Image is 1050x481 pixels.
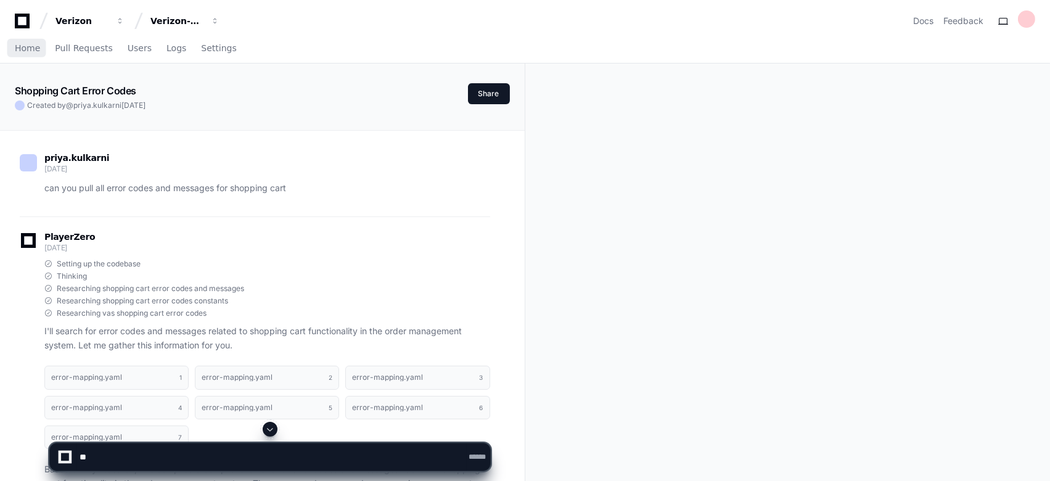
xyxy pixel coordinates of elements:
span: Thinking [57,271,87,281]
h1: error-mapping.yaml [352,374,423,381]
span: priya.kulkarni [44,153,109,163]
app-text-character-animate: Shopping Cart Error Codes [15,84,136,97]
span: Researching shopping cart error codes constants [57,296,228,306]
span: Settings [201,44,236,52]
span: [DATE] [44,164,67,173]
a: Users [128,35,152,63]
a: Logs [166,35,186,63]
span: 3 [480,372,483,382]
p: I'll search for error codes and messages related to shopping cart functionality in the order mana... [44,324,490,353]
button: Share [468,83,510,104]
button: Verizon-Clarify-Order-Management [146,10,224,32]
span: Researching shopping cart error codes and messages [57,284,244,294]
span: 1 [179,372,182,382]
button: error-mapping.yaml1 [44,366,189,389]
button: Feedback [943,15,983,27]
a: Pull Requests [55,35,112,63]
button: error-mapping.yaml5 [195,396,339,419]
button: error-mapping.yaml6 [345,396,490,419]
span: Pull Requests [55,44,112,52]
span: [DATE] [121,101,146,110]
span: Researching vas shopping cart error codes [57,308,207,318]
h1: error-mapping.yaml [51,374,122,381]
button: error-mapping.yaml4 [44,396,189,419]
button: error-mapping.yaml3 [345,366,490,389]
span: 5 [329,403,332,413]
span: Logs [166,44,186,52]
span: 2 [329,372,332,382]
h1: error-mapping.yaml [202,404,273,411]
p: can you pull all error codes and messages for shopping cart [44,181,490,195]
a: Docs [913,15,933,27]
span: Created by [27,101,146,110]
span: PlayerZero [44,233,95,240]
span: Home [15,44,40,52]
span: @ [66,101,73,110]
div: Verizon [55,15,109,27]
h1: error-mapping.yaml [352,404,423,411]
a: Home [15,35,40,63]
div: Verizon-Clarify-Order-Management [150,15,203,27]
span: Setting up the codebase [57,259,141,269]
span: priya.kulkarni [73,101,121,110]
span: Users [128,44,152,52]
span: 6 [480,403,483,413]
button: error-mapping.yaml2 [195,366,339,389]
span: [DATE] [44,243,67,252]
h1: error-mapping.yaml [51,404,122,411]
a: Settings [201,35,236,63]
span: 4 [178,403,182,413]
button: Verizon [51,10,129,32]
h1: error-mapping.yaml [202,374,273,381]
